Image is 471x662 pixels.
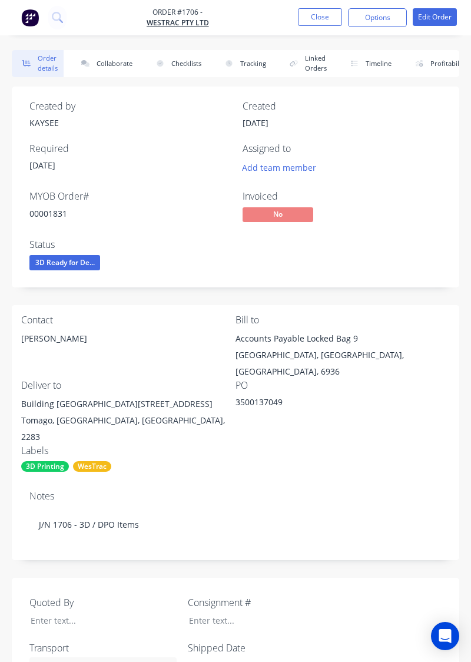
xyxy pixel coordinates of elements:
[29,160,55,171] span: [DATE]
[29,143,228,154] div: Required
[235,396,383,412] div: 3500137049
[279,50,333,77] button: Linked Orders
[243,143,442,154] div: Assigned to
[29,255,100,273] button: 3D Ready for De...
[71,50,138,77] button: Collaborate
[21,396,235,445] div: Building [GEOGRAPHIC_DATA][STREET_ADDRESS]Tomago, [GEOGRAPHIC_DATA], [GEOGRAPHIC_DATA], 2283
[243,191,442,202] div: Invoiced
[235,330,450,347] div: Accounts Payable Locked Bag 9
[147,18,209,28] a: WesTrac Pty Ltd
[235,330,450,380] div: Accounts Payable Locked Bag 9[GEOGRAPHIC_DATA], [GEOGRAPHIC_DATA], [GEOGRAPHIC_DATA], 6936
[21,315,235,326] div: Contact
[73,461,111,472] div: WesTrac
[348,8,407,27] button: Options
[21,9,39,27] img: Factory
[188,641,335,655] label: Shipped Date
[29,207,228,220] div: 00001831
[21,445,235,456] div: Labels
[188,595,335,610] label: Consignment #
[340,50,397,77] button: Timeline
[235,347,450,380] div: [GEOGRAPHIC_DATA], [GEOGRAPHIC_DATA], [GEOGRAPHIC_DATA], 6936
[29,239,228,250] div: Status
[29,641,177,655] label: Transport
[235,315,450,326] div: Bill to
[21,412,235,445] div: Tomago, [GEOGRAPHIC_DATA], [GEOGRAPHIC_DATA], 2283
[29,507,442,542] div: J/N 1706 - 3D / DPO Items
[29,595,177,610] label: Quoted By
[145,50,207,77] button: Checklists
[21,461,69,472] div: 3D Printing
[21,330,235,347] div: [PERSON_NAME]
[12,50,64,77] button: Order details
[243,207,313,222] span: No
[29,191,228,202] div: MYOB Order #
[235,380,450,391] div: PO
[29,255,100,270] span: 3D Ready for De...
[236,159,323,175] button: Add team member
[21,330,235,368] div: [PERSON_NAME]
[243,159,323,175] button: Add team member
[21,380,235,391] div: Deliver to
[298,8,342,26] button: Close
[147,7,209,18] span: Order #1706 -
[243,117,268,128] span: [DATE]
[243,101,442,112] div: Created
[21,396,235,412] div: Building [GEOGRAPHIC_DATA][STREET_ADDRESS]
[413,8,457,26] button: Edit Order
[214,50,272,77] button: Tracking
[29,117,228,129] div: KAYSEE
[29,491,442,502] div: Notes
[29,101,228,112] div: Created by
[431,622,459,650] div: Open Intercom Messenger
